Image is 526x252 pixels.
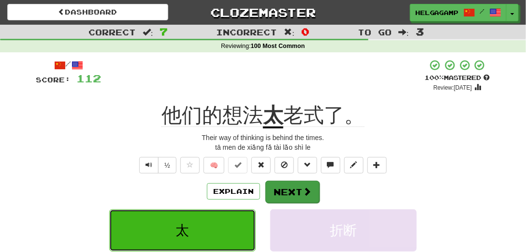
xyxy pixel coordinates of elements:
[330,223,357,238] span: 折断
[204,157,224,173] button: 🧠
[251,157,271,173] button: Reset to 0% Mastered (alt+r)
[228,157,248,173] button: Set this sentence to 100% Mastered (alt+m)
[36,76,71,84] span: Score:
[367,157,387,173] button: Add to collection (alt+a)
[76,72,101,84] span: 112
[109,209,256,252] button: 太
[161,104,263,127] span: 他们的想法
[36,133,490,142] div: Their way of thinking is behind the times.
[416,26,424,37] span: 3
[183,4,344,21] a: Clozemaster
[415,8,459,17] span: HelgaGamp
[410,4,507,21] a: HelgaGamp /
[180,157,200,173] button: Favorite sentence (alt+f)
[36,59,101,71] div: /
[7,4,168,20] a: Dashboard
[263,104,283,128] u: 太
[434,84,472,91] small: Review: [DATE]
[275,157,294,173] button: Ignore sentence (alt+i)
[301,26,309,37] span: 0
[344,157,364,173] button: Edit sentence (alt+d)
[424,74,490,82] div: Mastered
[283,104,365,127] span: 老式了。
[160,26,168,37] span: 7
[398,28,409,36] span: :
[270,209,417,252] button: 折断
[36,142,490,152] div: tā men de xiǎng fǎ tài lǎo shì le
[139,157,159,173] button: Play sentence audio (ctl+space)
[265,181,320,203] button: Next
[143,28,153,36] span: :
[158,157,176,173] button: ½
[137,157,176,173] div: Text-to-speech controls
[217,27,278,37] span: Incorrect
[284,28,295,36] span: :
[424,74,444,81] span: 100 %
[358,27,392,37] span: To go
[298,157,317,173] button: Grammar (alt+g)
[175,223,189,238] span: 太
[251,43,305,49] strong: 100 Most Common
[321,157,340,173] button: Discuss sentence (alt+u)
[480,8,485,15] span: /
[88,27,136,37] span: Correct
[207,183,260,200] button: Explain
